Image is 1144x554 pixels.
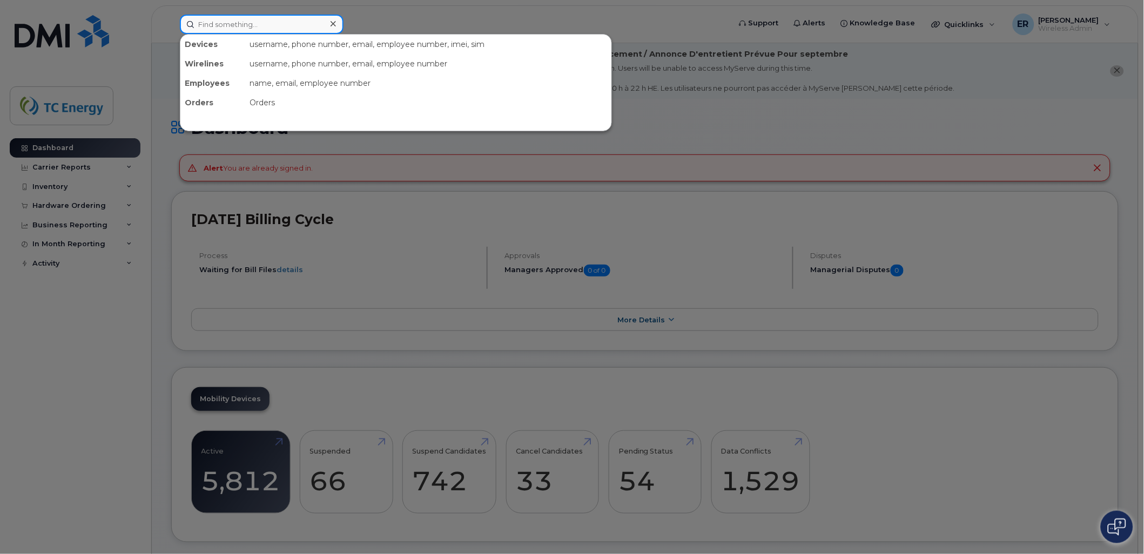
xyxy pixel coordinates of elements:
[180,73,245,93] div: Employees
[180,35,245,54] div: Devices
[245,54,611,73] div: username, phone number, email, employee number
[180,93,245,112] div: Orders
[180,54,245,73] div: Wirelines
[245,73,611,93] div: name, email, employee number
[245,93,611,112] div: Orders
[245,35,611,54] div: username, phone number, email, employee number, imei, sim
[1108,518,1126,536] img: Open chat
